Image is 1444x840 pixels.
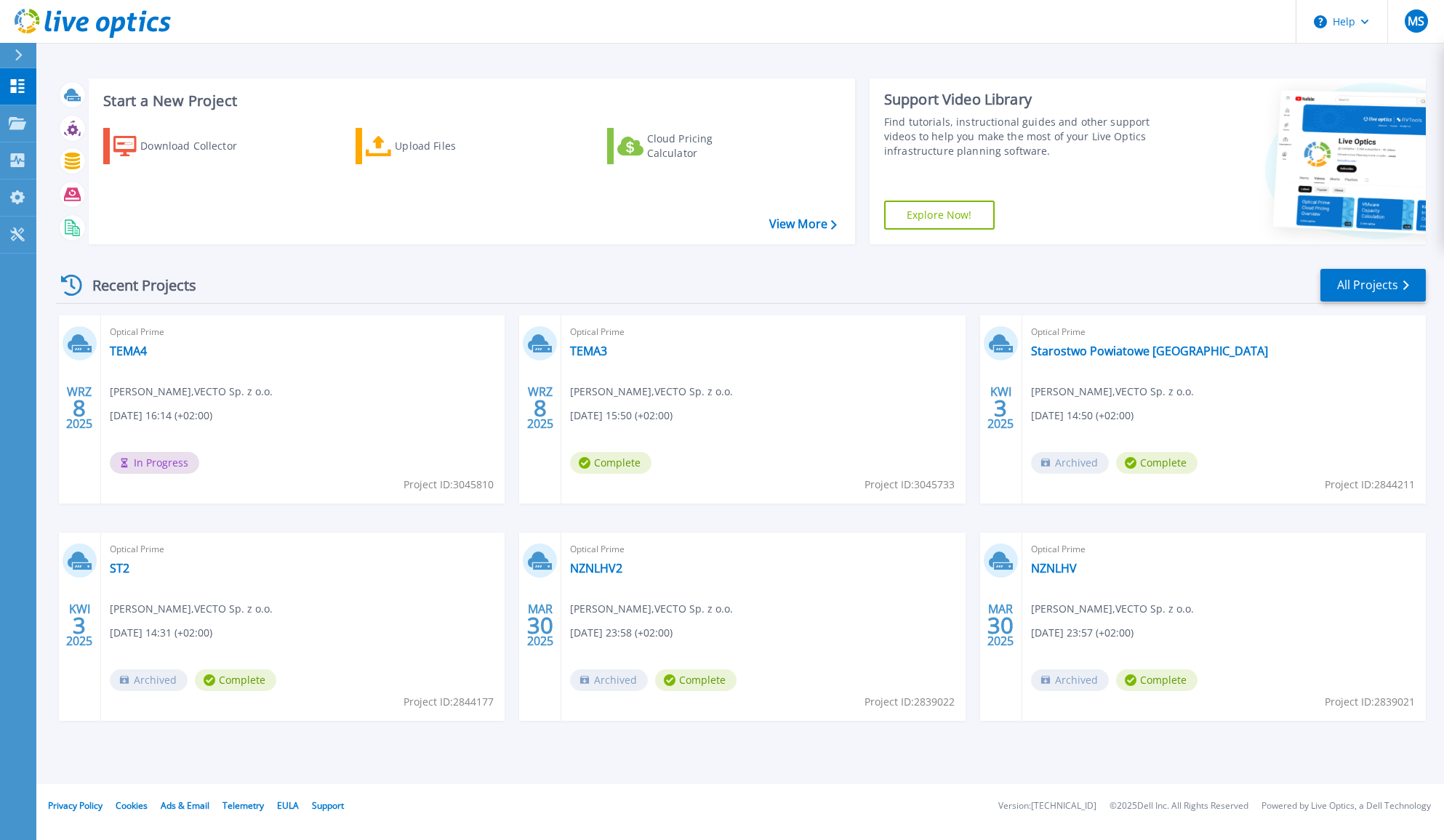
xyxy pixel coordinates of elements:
a: TEMA3 [570,344,607,358]
span: [DATE] 23:57 (+02:00) [1031,625,1134,641]
a: Upload Files [356,128,518,164]
a: Telemetry [222,799,264,812]
span: Optical Prime [1031,541,1417,557]
a: Starostwo Powiatowe [GEOGRAPHIC_DATA] [1031,344,1268,358]
span: 8 [73,402,86,414]
a: Cloud Pricing Calculator [607,128,769,164]
span: Optical Prime [110,324,496,340]
span: [DATE] 14:31 (+02:00) [110,625,212,641]
span: [DATE] 14:50 (+02:00) [1031,408,1134,424]
div: KWI 2025 [65,599,93,652]
a: Explore Now! [884,201,995,230]
div: Download Collector [140,132,257,161]
span: Archived [110,669,188,691]
span: Archived [570,669,648,691]
span: 3 [73,619,86,631]
span: [PERSON_NAME] , VECTO Sp. z o.o. [570,384,733,400]
a: Privacy Policy [48,799,103,812]
div: KWI 2025 [987,381,1014,435]
span: Archived [1031,669,1109,691]
span: Project ID: 2844177 [404,694,494,710]
span: 8 [534,402,547,414]
span: 30 [527,619,553,631]
span: [DATE] 16:14 (+02:00) [110,408,212,424]
span: Complete [570,452,651,474]
span: Project ID: 3045733 [865,477,955,493]
span: 3 [994,402,1007,414]
a: TEMA4 [110,344,147,358]
a: All Projects [1320,269,1426,302]
span: [PERSON_NAME] , VECTO Sp. z o.o. [110,601,273,617]
span: [PERSON_NAME] , VECTO Sp. z o.o. [110,384,273,400]
span: [PERSON_NAME] , VECTO Sp. z o.o. [1031,601,1194,617]
li: Powered by Live Optics, a Dell Technology [1262,801,1431,811]
li: © 2025 Dell Inc. All Rights Reserved [1110,801,1248,811]
a: NZNLHV [1031,561,1077,576]
a: NZNLHV2 [570,561,622,576]
span: Optical Prime [570,324,956,340]
div: MAR 2025 [526,599,554,652]
span: Project ID: 2839022 [865,694,955,710]
div: WRZ 2025 [526,381,554,435]
div: Support Video Library [884,90,1168,109]
li: Version: [TECHNICAL_ID] [998,801,1096,811]
a: Download Collector [103,128,265,164]
a: ST2 [110,561,129,576]
div: Find tutorials, instructional guides and other support videos to help you make the most of your L... [884,115,1168,158]
span: Optical Prime [1031,324,1417,340]
span: MS [1408,15,1424,27]
div: Upload Files [395,132,511,161]
span: Optical Prime [110,541,496,557]
div: Recent Projects [56,267,216,303]
span: Project ID: 2839021 [1325,694,1415,710]
span: Project ID: 2844211 [1325,477,1415,493]
a: View More [769,217,837,231]
span: [PERSON_NAME] , VECTO Sp. z o.o. [570,601,733,617]
span: Archived [1031,452,1109,474]
span: Complete [1116,669,1198,691]
span: Project ID: 3045810 [404,477,494,493]
a: Ads & Email [161,799,209,812]
span: 30 [987,619,1014,631]
span: Complete [1116,452,1198,474]
div: MAR 2025 [987,599,1014,652]
span: [DATE] 23:58 (+02:00) [570,625,673,641]
span: [DATE] 15:50 (+02:00) [570,408,673,424]
span: [PERSON_NAME] , VECTO Sp. z o.o. [1031,384,1194,400]
a: Cookies [116,799,148,812]
a: EULA [277,799,299,812]
span: Optical Prime [570,541,956,557]
h3: Start a New Project [103,93,836,109]
span: In Progress [110,452,199,474]
span: Complete [655,669,737,691]
span: Complete [195,669,276,691]
div: WRZ 2025 [65,381,93,435]
div: Cloud Pricing Calculator [647,132,763,161]
a: Support [312,799,344,812]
